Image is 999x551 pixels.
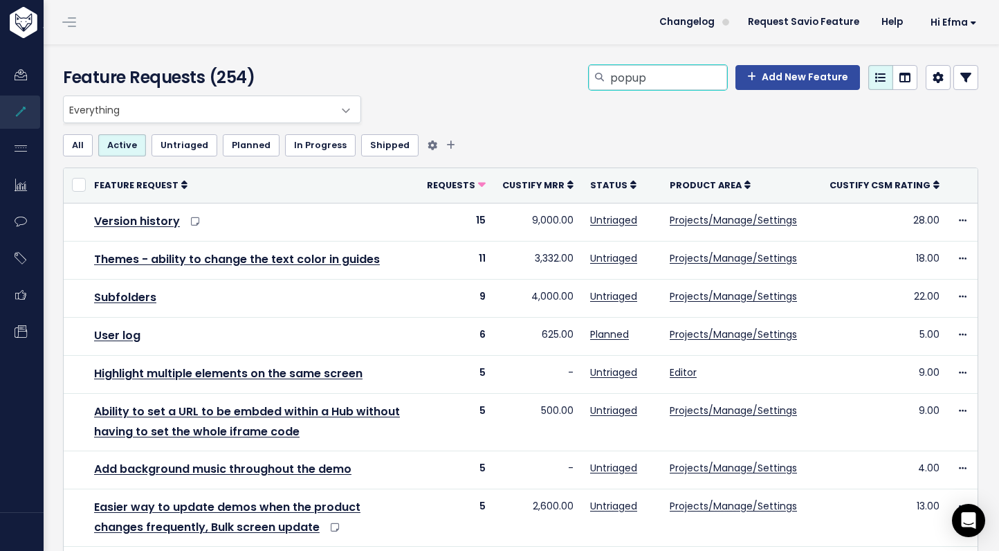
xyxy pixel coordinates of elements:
td: 11 [419,241,494,279]
a: Projects/Manage/Settings [670,213,797,227]
a: Projects/Manage/Settings [670,289,797,303]
a: Planned [223,134,279,156]
td: 6 [419,318,494,356]
td: 5 [419,394,494,451]
h4: Feature Requests (254) [63,65,354,90]
a: Custify csm rating [830,178,940,192]
img: logo-white.9d6f32f41409.svg [6,7,113,38]
span: Hi Efma [931,17,977,28]
a: Requests [427,178,486,192]
a: Custify mrr [502,178,574,192]
a: Projects/Manage/Settings [670,404,797,417]
div: Open Intercom Messenger [952,504,985,537]
span: Status [590,179,627,191]
a: Product Area [670,178,751,192]
a: Untriaged [590,404,637,417]
a: Untriaged [590,289,637,303]
a: Shipped [361,134,419,156]
td: 5 [419,489,494,547]
a: Add New Feature [735,65,860,90]
a: Editor [670,365,697,379]
a: Untriaged [590,213,637,227]
td: 3,332.00 [494,241,582,279]
span: Product Area [670,179,742,191]
a: Highlight multiple elements on the same screen [94,365,363,381]
td: 5.00 [821,318,948,356]
span: Everything [64,96,333,123]
a: Active [98,134,146,156]
a: Feature Request [94,178,187,192]
input: Search features... [609,65,727,90]
a: Untriaged [152,134,217,156]
a: All [63,134,93,156]
a: Projects/Manage/Settings [670,499,797,513]
a: Subfolders [94,289,156,305]
a: In Progress [285,134,356,156]
span: Custify mrr [502,179,565,191]
a: Untriaged [590,365,637,379]
td: 500.00 [494,394,582,451]
span: Changelog [659,17,715,27]
a: User log [94,327,140,343]
a: Projects/Manage/Settings [670,461,797,475]
a: Hi Efma [914,12,988,33]
td: 22.00 [821,279,948,317]
td: 625.00 [494,318,582,356]
a: Add background music throughout the demo [94,461,351,477]
span: Feature Request [94,179,178,191]
a: Version history [94,213,180,229]
td: 9.00 [821,394,948,451]
td: - [494,356,582,394]
a: Planned [590,327,629,341]
a: Untriaged [590,461,637,475]
a: Easier way to update demos when the product changes frequently, Bulk screen update [94,499,360,535]
td: 9,000.00 [494,203,582,241]
td: 13.00 [821,489,948,547]
td: 9.00 [821,356,948,394]
a: Themes - ability to change the text color in guides [94,251,380,267]
td: 18.00 [821,241,948,279]
span: Requests [427,179,475,191]
ul: Filter feature requests [63,134,978,156]
td: 5 [419,451,494,489]
td: 2,600.00 [494,489,582,547]
a: Help [870,12,914,33]
a: Projects/Manage/Settings [670,251,797,265]
td: 28.00 [821,203,948,241]
td: 9 [419,279,494,317]
a: Untriaged [590,499,637,513]
a: Untriaged [590,251,637,265]
td: 4.00 [821,451,948,489]
a: Status [590,178,636,192]
span: Everything [63,96,361,123]
td: - [494,451,582,489]
a: Request Savio Feature [737,12,870,33]
td: 5 [419,356,494,394]
a: Projects/Manage/Settings [670,327,797,341]
td: 4,000.00 [494,279,582,317]
td: 15 [419,203,494,241]
a: Ability to set a URL to be embded within a Hub without having to set the whole iframe code [94,404,400,440]
span: Custify csm rating [830,179,931,191]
